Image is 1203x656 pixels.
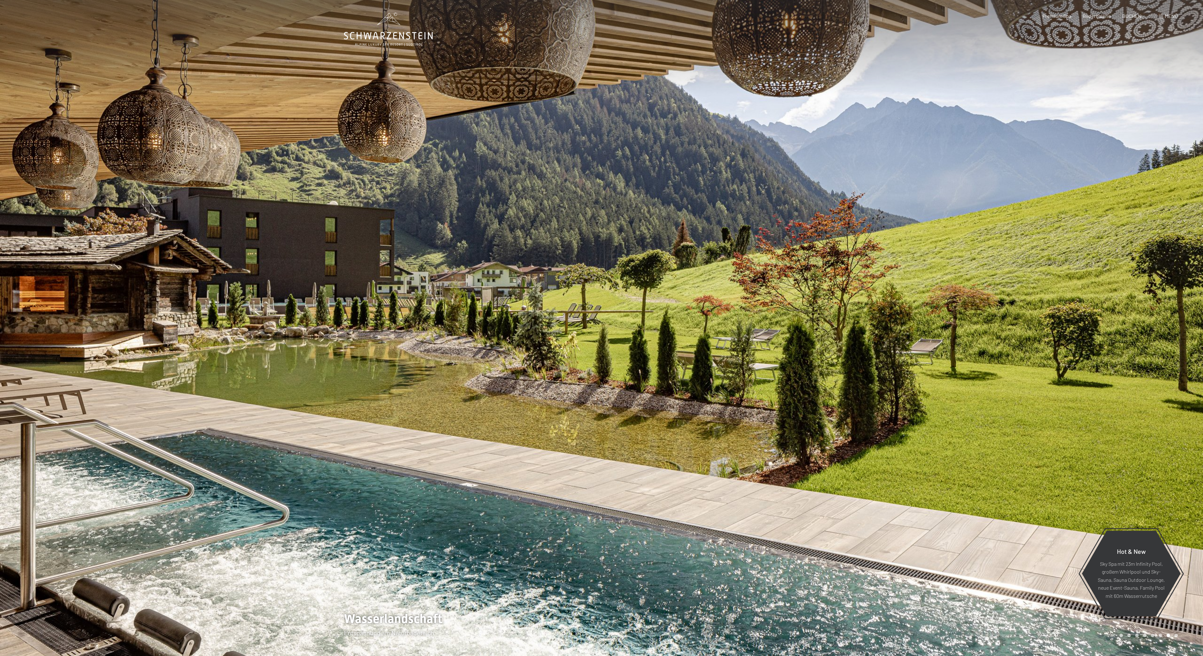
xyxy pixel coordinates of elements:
[1081,530,1181,617] a: Hot & New Sky Spa mit 23m Infinity Pool, großem Whirlpool und Sky-Sauna, Sauna Outdoor Lounge, ne...
[1174,634,1178,637] div: Carousel Page 8
[1117,547,1146,555] span: Hot & New
[1119,634,1123,637] div: Carousel Page 1
[1151,634,1154,637] div: Carousel Page 5
[1117,634,1178,637] div: Carousel Pagination
[1135,634,1139,637] div: Carousel Page 3
[1159,634,1162,637] div: Carousel Page 6
[1143,634,1146,637] div: Carousel Page 4
[1167,634,1170,637] div: Carousel Page 7 (Current Slide)
[1127,634,1131,637] div: Carousel Page 2
[1042,13,1071,19] a: Premium Spa
[1122,13,1141,19] a: BUCHEN
[1097,560,1165,600] p: Sky Spa mit 23m Infinity Pool, großem Whirlpool und Sky-Sauna, Sauna Outdoor Lounge, neue Event-S...
[1083,13,1111,19] a: Bildergalerie
[1165,13,1178,19] span: Menü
